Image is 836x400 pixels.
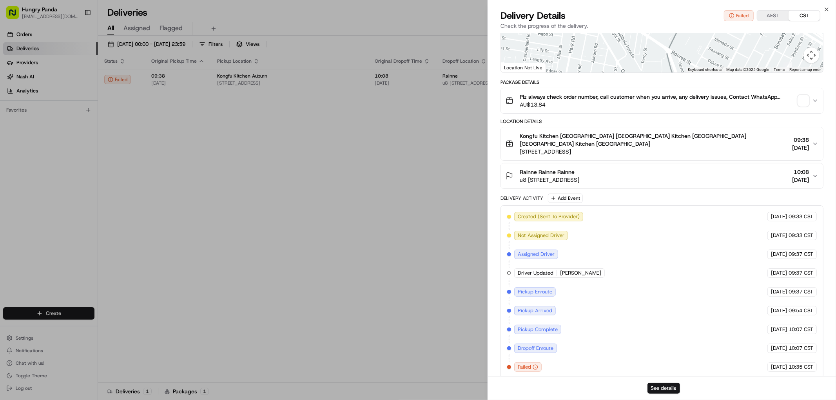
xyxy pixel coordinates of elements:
[66,176,73,182] div: 💻
[647,383,680,394] button: See details
[789,326,813,333] span: 10:07 CST
[726,67,769,72] span: Map data ©2025 Google
[501,127,823,160] button: Kongfu Kitchen [GEOGRAPHIC_DATA] [GEOGRAPHIC_DATA] Kitchen [GEOGRAPHIC_DATA] [GEOGRAPHIC_DATA] Ki...
[501,88,823,113] button: Plz always check order number, call customer when you arrive, any delivery issues, Contact WhatsA...
[789,364,813,371] span: 10:35 CST
[548,194,583,203] button: Add Event
[518,232,564,239] span: Not Assigned Driver
[771,345,787,352] span: [DATE]
[69,143,85,149] span: 8月7日
[74,175,126,183] span: API Documentation
[26,121,29,128] span: •
[789,288,813,295] span: 09:37 CST
[792,176,809,184] span: [DATE]
[20,51,129,59] input: Clear
[783,62,792,71] div: 4
[771,364,787,371] span: [DATE]
[518,364,531,371] span: Failed
[789,307,813,314] span: 09:54 CST
[501,63,546,72] div: Location Not Live
[30,121,49,128] span: 8月15日
[792,144,809,152] span: [DATE]
[8,8,24,24] img: Nash
[501,118,823,125] div: Location Details
[501,163,823,188] button: Rainne Rainne Rainneu8 [STREET_ADDRESS]10:08[DATE]
[8,176,14,182] div: 📗
[789,213,813,220] span: 09:33 CST
[803,47,819,63] button: Map camera controls
[520,168,575,176] span: Rainne Rainne Rainne
[8,102,50,108] div: Past conversations
[63,172,129,186] a: 💻API Documentation
[789,11,820,21] button: CST
[133,77,143,87] button: Start new chat
[789,232,813,239] span: 09:33 CST
[518,307,552,314] span: Pickup Arrived
[789,270,813,277] span: 09:37 CST
[501,9,566,22] span: Delivery Details
[501,79,823,85] div: Package Details
[503,62,529,72] a: Open this area in Google Maps (opens a new window)
[771,326,787,333] span: [DATE]
[518,288,552,295] span: Pickup Enroute
[501,22,823,30] p: Check the progress of the delivery.
[771,270,787,277] span: [DATE]
[757,11,789,21] button: AEST
[518,213,580,220] span: Created (Sent To Provider)
[792,168,809,176] span: 10:08
[35,83,108,89] div: We're available if you need us!
[771,288,787,295] span: [DATE]
[774,67,785,72] a: Terms
[24,143,63,149] span: [PERSON_NAME]
[520,148,789,156] span: [STREET_ADDRESS]
[518,251,555,258] span: Assigned Driver
[8,75,22,89] img: 1736555255976-a54dd68f-1ca7-489b-9aae-adbdc363a1c4
[771,232,787,239] span: [DATE]
[520,132,789,148] span: Kongfu Kitchen [GEOGRAPHIC_DATA] [GEOGRAPHIC_DATA] Kitchen [GEOGRAPHIC_DATA] [GEOGRAPHIC_DATA] Ki...
[771,213,787,220] span: [DATE]
[792,136,809,144] span: 09:38
[5,172,63,186] a: 📗Knowledge Base
[65,143,68,149] span: •
[518,345,553,352] span: Dropoff Enroute
[520,101,795,109] span: AU$13.84
[789,67,821,72] a: Report a map error
[520,176,579,184] span: u8 [STREET_ADDRESS]
[78,194,95,200] span: Pylon
[8,135,20,148] img: Asif Zaman Khan
[55,194,95,200] a: Powered byPylon
[503,62,529,72] img: Google
[724,10,754,21] button: Failed
[35,75,129,83] div: Start new chat
[518,270,553,277] span: Driver Updated
[122,100,143,110] button: See all
[688,67,722,72] button: Keyboard shortcuts
[8,31,143,44] p: Welcome 👋
[771,307,787,314] span: [DATE]
[16,175,60,183] span: Knowledge Base
[789,251,813,258] span: 09:37 CST
[16,75,31,89] img: 1732323095091-59ea418b-cfe3-43c8-9ae0-d0d06d6fd42c
[789,345,813,352] span: 10:07 CST
[520,93,795,101] span: Plz always check order number, call customer when you arrive, any delivery issues, Contact WhatsA...
[501,195,543,201] div: Delivery Activity
[16,143,22,149] img: 1736555255976-a54dd68f-1ca7-489b-9aae-adbdc363a1c4
[518,326,558,333] span: Pickup Complete
[560,270,601,277] span: [PERSON_NAME]
[771,251,787,258] span: [DATE]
